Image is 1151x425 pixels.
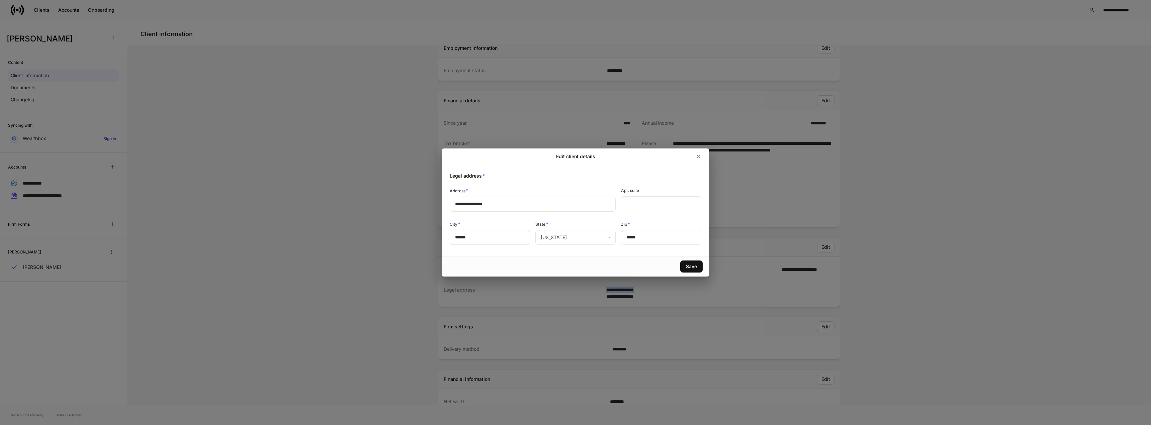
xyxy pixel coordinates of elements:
h6: Zip [621,221,630,227]
div: [US_STATE] [535,230,615,245]
h2: Edit client details [556,153,595,160]
h6: Apt, suite [621,187,639,194]
div: Legal address [444,165,701,179]
h6: Address [450,187,468,194]
button: Save [680,260,703,273]
h6: State [535,221,548,227]
div: Save [686,264,697,269]
h6: City [450,221,460,227]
